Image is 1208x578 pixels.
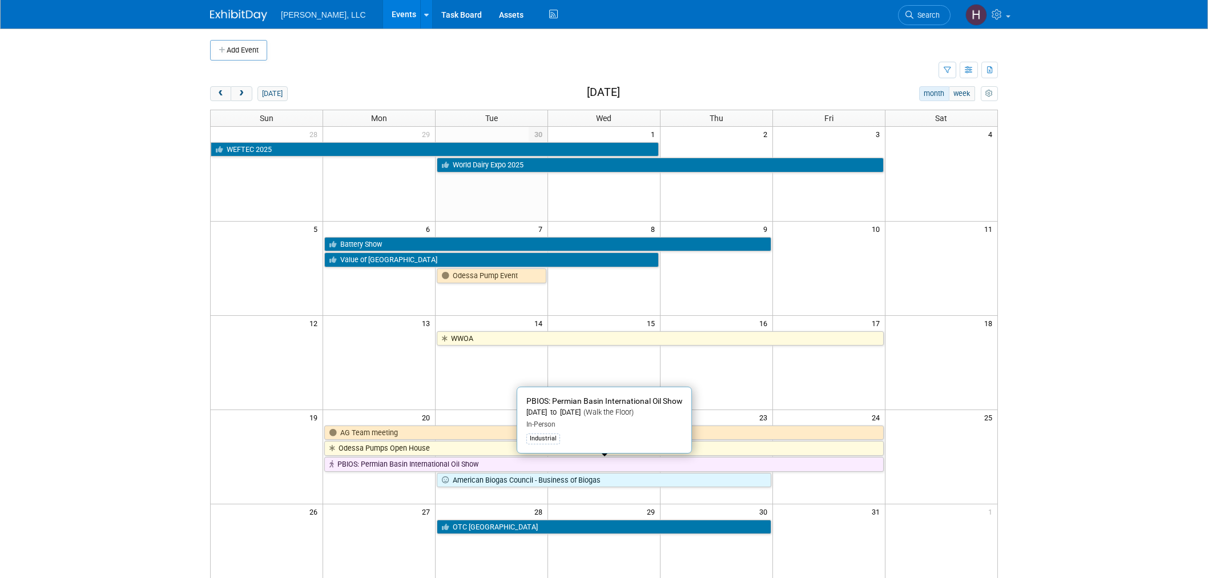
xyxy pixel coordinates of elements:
button: prev [210,86,231,101]
a: AG Team meeting [324,426,883,440]
span: (Walk the Floor) [581,408,634,416]
span: 5 [312,222,323,236]
span: 10 [871,222,885,236]
a: Search [898,5,951,25]
img: Hannah Mulholland [965,4,987,26]
button: next [231,86,252,101]
span: 1 [987,504,997,519]
span: 2 [762,127,772,141]
span: 31 [871,504,885,519]
span: 17 [871,316,885,330]
span: 9 [762,222,772,236]
a: WEFTEC 2025 [211,142,659,157]
span: 19 [308,410,323,424]
span: Thu [710,114,723,123]
span: 27 [421,504,435,519]
span: Sun [260,114,273,123]
span: 25 [983,410,997,424]
button: Add Event [210,40,267,61]
a: Value of [GEOGRAPHIC_DATA] [324,252,659,267]
span: 13 [421,316,435,330]
span: 8 [650,222,660,236]
span: 28 [533,504,547,519]
span: In-Person [526,420,555,428]
button: [DATE] [257,86,288,101]
span: 16 [758,316,772,330]
span: 1 [650,127,660,141]
a: WWOA [437,331,883,346]
span: 30 [758,504,772,519]
span: 20 [421,410,435,424]
span: Fri [824,114,833,123]
button: week [949,86,975,101]
button: month [919,86,949,101]
img: ExhibitDay [210,10,267,21]
span: 7 [537,222,547,236]
span: 23 [758,410,772,424]
span: 30 [529,127,547,141]
div: [DATE] to [DATE] [526,408,682,418]
a: Odessa Pump Event [437,268,546,283]
span: 11 [983,222,997,236]
span: Tue [485,114,498,123]
a: Odessa Pumps Open House [324,441,883,456]
span: 3 [875,127,885,141]
a: PBIOS: Permian Basin International Oil Show [324,457,883,472]
span: Mon [371,114,387,123]
span: 28 [308,127,323,141]
span: 18 [983,316,997,330]
i: Personalize Calendar [985,90,993,98]
span: PBIOS: Permian Basin International Oil Show [526,396,682,406]
span: Sat [935,114,947,123]
span: 26 [308,504,323,519]
a: Battery Show [324,237,771,252]
button: myCustomButton [981,86,998,101]
span: 14 [533,316,547,330]
span: 29 [646,504,660,519]
h2: [DATE] [587,86,620,99]
span: Wed [596,114,611,123]
a: American Biogas Council - Business of Biogas [437,473,771,488]
div: Industrial [526,433,560,444]
span: 12 [308,316,323,330]
span: 6 [425,222,435,236]
span: 15 [646,316,660,330]
span: 4 [987,127,997,141]
span: [PERSON_NAME], LLC [281,10,366,19]
a: World Dairy Expo 2025 [437,158,883,172]
span: Search [913,11,940,19]
span: 24 [871,410,885,424]
a: OTC [GEOGRAPHIC_DATA] [437,520,771,535]
span: 29 [421,127,435,141]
